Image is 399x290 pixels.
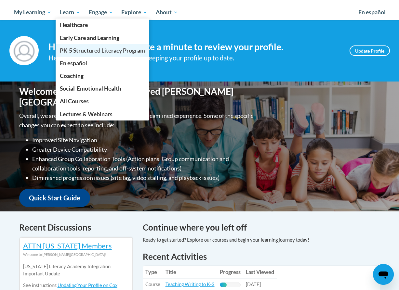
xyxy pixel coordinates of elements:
th: Title [163,266,217,279]
span: [DATE] [246,282,261,287]
span: Social-Emotional Health [60,85,121,92]
a: Early Care and Learning [56,32,149,44]
img: Profile Image [9,36,39,65]
h1: Welcome to the new and improved [PERSON_NAME][GEOGRAPHIC_DATA] [19,86,255,108]
span: About [156,8,178,16]
span: My Learning [14,8,51,16]
h4: Recent Discussions [19,221,133,234]
span: Early Care and Learning [60,34,119,41]
p: [US_STATE] Literacy Academy Integration Important Update [23,263,129,277]
span: Course [145,282,160,287]
h4: Continue where you left off [143,221,380,234]
li: Diminished progression issues (site lag, video stalling, and playback issues) [32,173,255,183]
iframe: Button to launch messaging window [373,264,394,285]
li: Greater Device Compatibility [32,145,255,154]
th: Progress [217,266,243,279]
li: Improved Site Navigation [32,135,255,145]
a: En español [354,6,390,19]
a: Social-Emotional Health [56,82,149,95]
span: Healthcare [60,21,88,28]
h4: Hi [PERSON_NAME]! Take a minute to review your profile. [48,42,340,53]
a: En español [56,57,149,69]
span: All Courses [60,98,89,105]
a: Healthcare [56,19,149,31]
a: Teaching Writing to K-3 [166,282,215,287]
div: Help improve your experience by keeping your profile up to date. [48,53,340,63]
a: All Courses [56,95,149,107]
span: Explore [121,8,147,16]
div: Welcome to [PERSON_NAME][GEOGRAPHIC_DATA]! [23,251,129,258]
a: ATTN [US_STATE] Members [23,241,112,250]
span: Engage [89,8,113,16]
a: Engage [85,5,117,20]
a: Update Profile [350,45,390,56]
span: PK-5 Structured Literacy Program [60,47,145,54]
li: Enhanced Group Collaboration Tools (Action plans, Group communication and collaboration tools, re... [32,154,255,173]
a: Coaching [56,69,149,82]
p: Overall, we are proud to provide you with a more streamlined experience. Some of the specific cha... [19,111,255,130]
a: Quick Start Guide [19,189,90,207]
a: Explore [117,5,152,20]
span: En español [60,60,87,67]
div: Progress, % [220,283,227,287]
span: Coaching [60,72,84,79]
span: Learn [60,8,80,16]
a: About [152,5,182,20]
th: Type [143,266,163,279]
span: Lectures & Webinars [60,111,113,118]
th: Last Viewed [243,266,277,279]
a: Lectures & Webinars [56,108,149,120]
a: My Learning [10,5,56,20]
div: Main menu [9,5,390,20]
span: En español [358,9,386,16]
a: PK-5 Structured Literacy Program [56,44,149,57]
h1: Recent Activities [143,251,380,262]
a: Learn [56,5,85,20]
